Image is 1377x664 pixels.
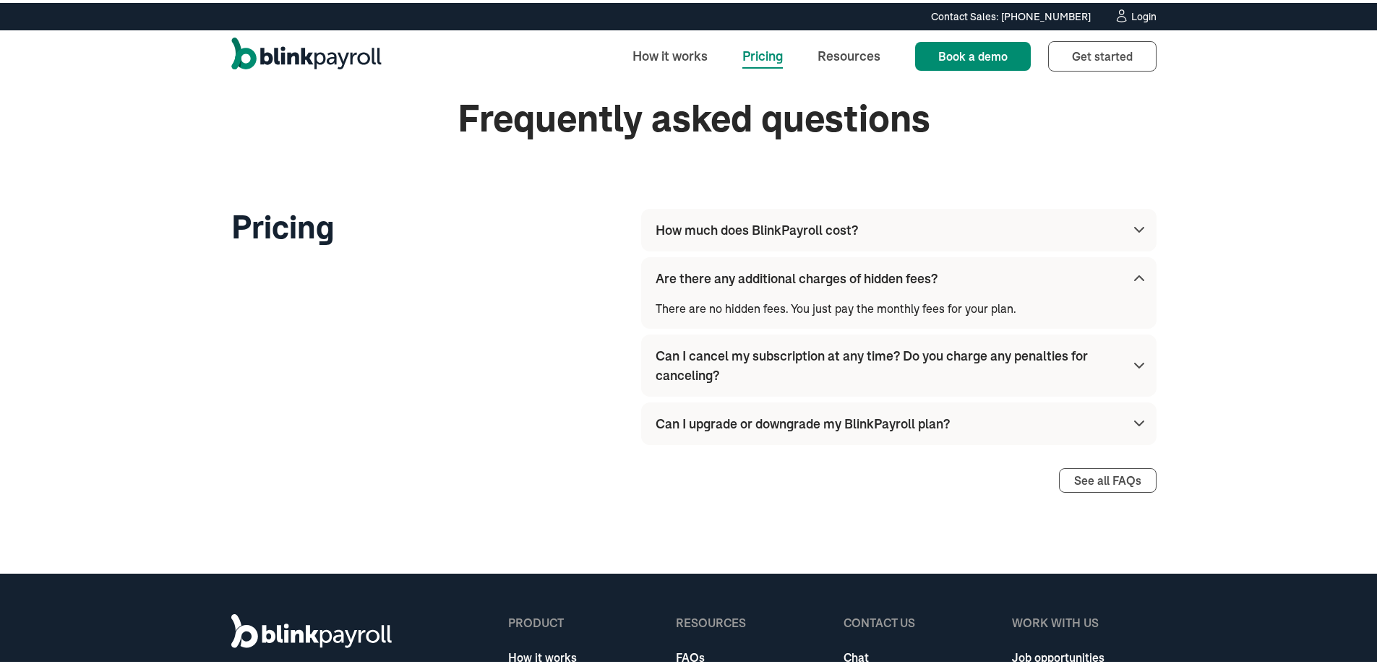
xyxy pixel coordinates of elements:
[676,611,746,629] div: Resources
[508,611,598,629] div: product
[931,7,1091,22] div: Contact Sales: [PHONE_NUMBER]
[231,206,618,244] h3: Pricing
[1048,38,1157,69] a: Get started
[844,611,988,629] div: Contact Us
[1114,6,1157,22] a: Login
[1012,611,1104,629] div: WORK WITH US
[231,35,382,72] a: home
[621,38,719,69] a: How it works
[656,266,938,285] div: Are there any additional charges of hidden fees?
[676,646,746,663] a: FAQs
[656,297,1148,314] p: There are no hidden fees. You just pay the monthly fees for your plan.
[915,39,1031,68] a: Book a demo
[1131,9,1157,19] div: Login
[508,646,598,663] a: How it works
[806,38,892,69] a: Resources
[656,343,1119,382] div: Can I cancel my subscription at any time? Do you charge any penalties for canceling?
[1059,465,1157,490] a: See all FAQs
[731,38,794,69] a: Pricing
[656,411,950,431] div: Can I upgrade or downgrade my BlinkPayroll plan?
[231,95,1157,137] h2: Frequently asked questions
[656,217,858,237] div: How much does BlinkPayroll cost?
[844,646,988,663] a: Chat
[938,46,1008,61] span: Book a demo
[1012,646,1104,663] a: Job opportunities
[1072,46,1133,61] span: Get started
